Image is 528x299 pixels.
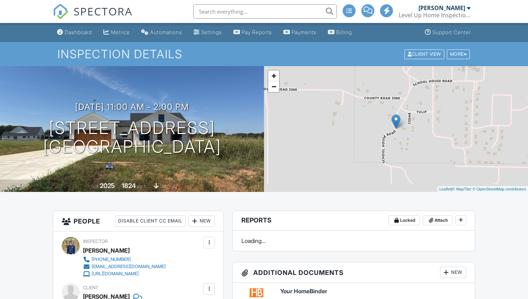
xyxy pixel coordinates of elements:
h1: Inspection Details [57,48,471,60]
a: © MapTiler [452,187,472,191]
h3: People [53,211,223,231]
a: © OpenStreetMap contributors [473,187,526,191]
a: Support Center [422,26,474,39]
div: 1824 [122,182,136,189]
div: [URL][DOMAIN_NAME] [92,271,139,277]
span: slab [160,184,168,189]
span: Built [91,184,99,189]
a: Billing [325,26,355,39]
a: [URL][DOMAIN_NAME] [83,270,166,277]
div: Support Center [432,29,471,35]
a: Automations (Advanced) [138,26,185,39]
img: The Best Home Inspection Software - Spectora [53,4,69,19]
div: Dashboard [65,29,92,35]
a: Payments [281,26,319,39]
div: [PERSON_NAME] [83,245,130,256]
a: SPECTORA [53,10,133,25]
div: Settings [201,29,222,35]
div: | [437,186,528,192]
a: Client View [404,51,446,56]
a: Leaflet [439,187,451,191]
input: Search everything... [193,4,337,19]
div: Disable Client CC Email [115,215,186,227]
div: [EMAIL_ADDRESS][DOMAIN_NAME] [92,264,166,270]
a: Metrics [101,26,133,39]
a: Settings [191,26,225,39]
div: Automations [150,29,182,35]
a: Your HomeBinder [280,288,466,295]
h3: Additional Documents [233,262,475,283]
a: Zoom in [268,70,279,81]
div: [PERSON_NAME] [418,4,465,11]
span: Inspector [83,239,108,244]
span: SPECTORA [74,4,133,19]
div: Metrics [111,29,130,35]
span: sq. ft. [137,184,147,189]
a: [PHONE_NUMBER] [83,256,166,263]
div: New [189,215,215,227]
img: homebinder-01ee79ab6597d7457983ebac235b49a047b0a9616a008fb4a345000b08f3b69e.png [250,288,263,297]
div: Client View [404,49,444,59]
div: 2025 [100,182,115,189]
h1: [STREET_ADDRESS] [GEOGRAPHIC_DATA] [43,119,221,157]
span: Client [83,285,98,290]
div: Level Up Home Inspections [399,11,471,19]
div: Pay Reports [242,29,272,35]
a: Pay Reports [231,26,275,39]
div: More [447,49,470,59]
a: Zoom out [268,81,279,92]
div: Billing [336,29,352,35]
div: New [440,267,466,278]
a: [EMAIL_ADDRESS][DOMAIN_NAME] [83,263,166,270]
a: Dashboard [54,26,95,39]
div: [PHONE_NUMBER] [92,257,131,262]
h3: [DATE] 11:00 am - 2:00 pm [75,102,189,112]
div: Payments [292,29,316,35]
